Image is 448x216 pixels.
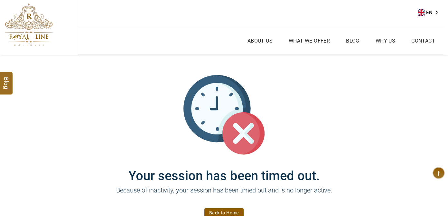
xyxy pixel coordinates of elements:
span: Blog [2,77,11,83]
img: session_time_out.svg [183,74,265,155]
a: What we Offer [287,36,331,45]
aside: Language selected: English [418,8,442,17]
a: Why Us [374,36,397,45]
p: Because of inactivity, your session has been timed out and is no longer active. [31,185,417,205]
a: About Us [246,36,274,45]
img: The Royal Line Holidays [5,3,53,46]
h1: Your session has been timed out. [31,155,417,183]
a: Contact [410,36,437,45]
div: Language [418,8,442,17]
a: Blog [344,36,361,45]
a: EN [418,8,442,17]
